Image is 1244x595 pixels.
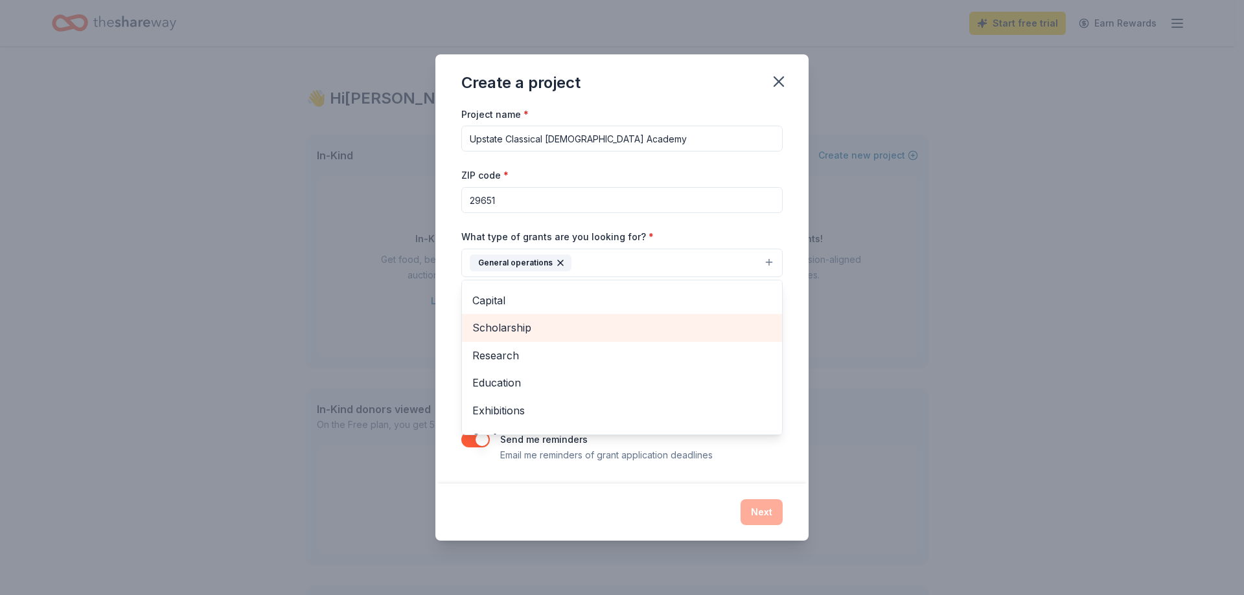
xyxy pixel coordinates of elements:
span: Scholarship [472,319,772,336]
div: General operations [461,280,783,435]
div: General operations [470,254,571,271]
button: General operations [461,249,783,277]
span: Research [472,347,772,364]
span: Conference [472,429,772,446]
span: Exhibitions [472,402,772,419]
span: Education [472,374,772,391]
span: Capital [472,292,772,309]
